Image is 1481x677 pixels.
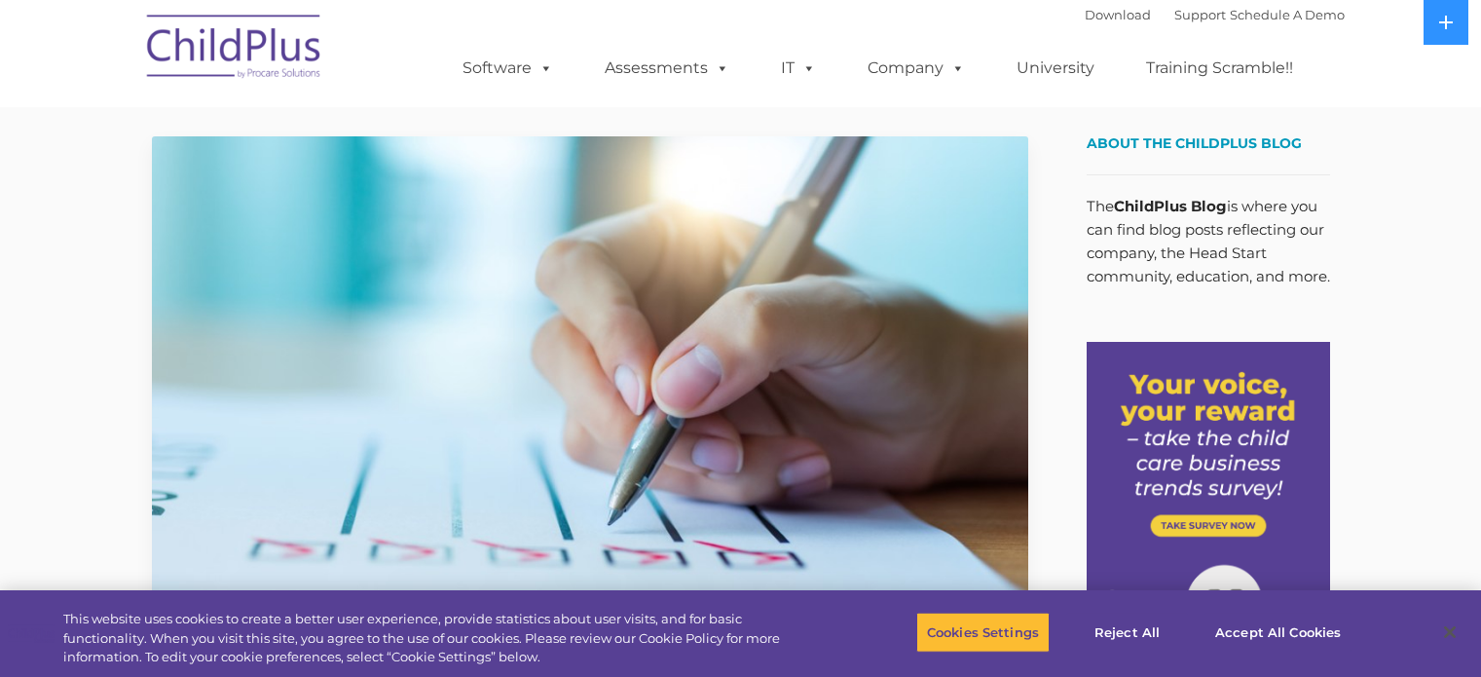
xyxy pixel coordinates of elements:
a: Download [1085,7,1151,22]
a: Company [848,49,984,88]
a: IT [761,49,835,88]
button: Close [1428,611,1471,654]
font: | [1085,7,1345,22]
img: ChildPlus by Procare Solutions [137,1,332,98]
a: Support [1174,7,1226,22]
div: This website uses cookies to create a better user experience, provide statistics about user visit... [63,610,815,667]
strong: ChildPlus Blog [1114,197,1227,215]
a: University [997,49,1114,88]
a: Assessments [585,49,749,88]
button: Accept All Cookies [1204,612,1351,653]
img: Efficiency Boost: ChildPlus Online's Enhanced Family Pre-Application Process - Streamlining Appli... [152,136,1028,629]
a: Schedule A Demo [1230,7,1345,22]
span: About the ChildPlus Blog [1087,134,1302,152]
button: Reject All [1066,612,1188,653]
a: Training Scramble!! [1127,49,1313,88]
p: The is where you can find blog posts reflecting our company, the Head Start community, education,... [1087,195,1330,288]
button: Cookies Settings [916,612,1050,653]
a: Software [443,49,573,88]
